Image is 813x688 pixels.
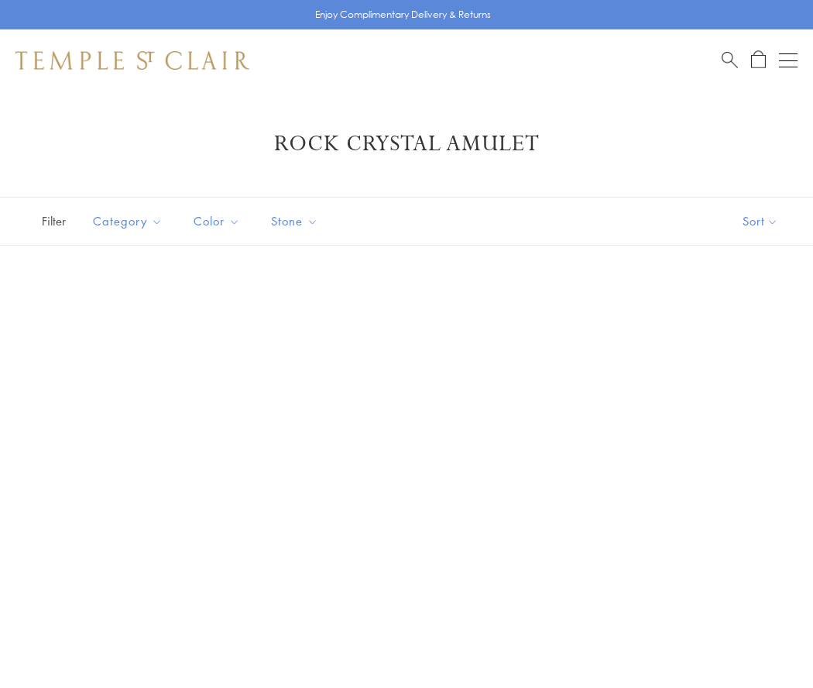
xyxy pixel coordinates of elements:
[186,212,252,231] span: Color
[15,51,249,70] img: Temple St. Clair
[708,198,813,245] button: Show sort by
[182,204,252,239] button: Color
[315,7,491,22] p: Enjoy Complimentary Delivery & Returns
[85,212,174,231] span: Category
[722,50,738,70] a: Search
[259,204,330,239] button: Stone
[81,204,174,239] button: Category
[751,50,766,70] a: Open Shopping Bag
[263,212,330,231] span: Stone
[39,130,774,158] h1: Rock Crystal Amulet
[779,51,798,70] button: Open navigation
